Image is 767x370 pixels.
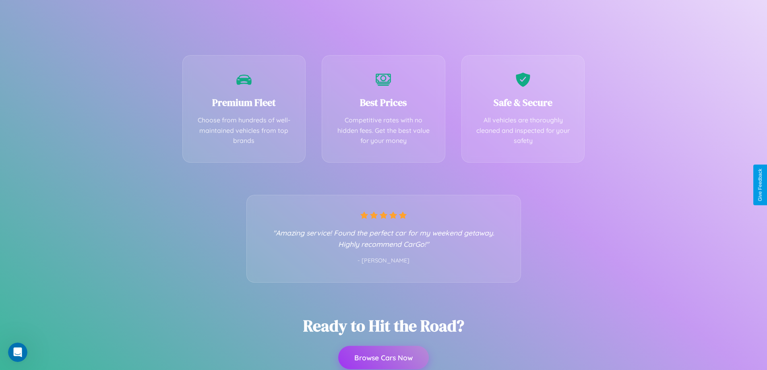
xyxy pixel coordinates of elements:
[334,96,433,109] h3: Best Prices
[757,169,763,201] div: Give Feedback
[303,315,464,337] h2: Ready to Hit the Road?
[334,115,433,146] p: Competitive rates with no hidden fees. Get the best value for your money
[338,346,429,369] button: Browse Cars Now
[263,256,504,266] p: - [PERSON_NAME]
[8,343,27,362] iframe: Intercom live chat
[195,96,294,109] h3: Premium Fleet
[474,96,573,109] h3: Safe & Secure
[263,227,504,250] p: "Amazing service! Found the perfect car for my weekend getaway. Highly recommend CarGo!"
[195,115,294,146] p: Choose from hundreds of well-maintained vehicles from top brands
[474,115,573,146] p: All vehicles are thoroughly cleaned and inspected for your safety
